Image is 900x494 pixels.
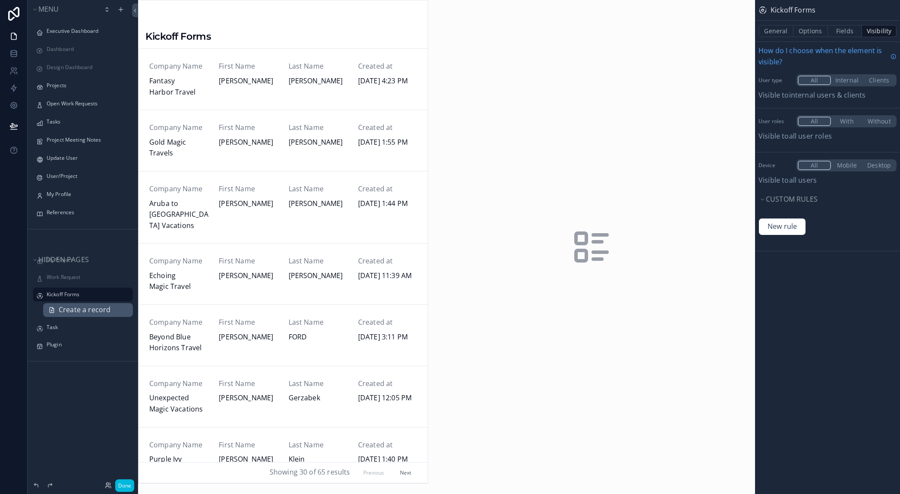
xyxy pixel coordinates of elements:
button: General [758,25,793,37]
label: My Profile [47,191,128,198]
button: Next [394,466,417,479]
button: All [798,161,831,170]
a: Create a record [43,303,133,317]
label: User type [758,77,793,84]
span: Internal users & clients [789,90,866,100]
button: Internal [831,76,863,85]
a: How do I choose when the element is visible? [758,45,897,67]
button: Menu [31,3,98,16]
label: Design Dashboard [47,64,128,71]
span: New rule [764,221,800,232]
label: Tasks [47,118,128,125]
span: Menu [38,4,59,14]
button: All [798,117,831,126]
button: Without [863,117,895,126]
label: Device [758,162,793,169]
span: Create a record [59,304,110,316]
span: All user roles [789,131,832,141]
label: User/Project [47,173,128,180]
button: New rule [758,218,806,235]
span: How do I choose when the element is visible? [758,45,887,67]
button: Visibility [862,25,897,37]
label: Executive Dashboard [47,28,128,35]
label: Kickoff Forms [47,291,128,298]
button: Fields [828,25,862,37]
label: Update User [47,155,128,161]
button: With [831,117,863,126]
label: Open Work Requests [47,100,128,107]
label: My Project [47,256,128,263]
p: Visible to [758,131,897,142]
button: Done [115,479,134,492]
button: Clients [863,76,895,85]
span: Custom rules [766,194,818,204]
label: Projects [47,82,128,89]
button: Desktop [863,161,895,170]
button: Custom rules [758,193,891,206]
label: Task [47,324,128,331]
label: User roles [758,118,793,125]
label: References [47,209,128,216]
button: Options [793,25,828,37]
span: Showing 30 of 65 results [270,467,350,478]
label: Plugin [47,341,128,348]
button: All [798,76,831,85]
p: Visible to [758,175,897,186]
p: Visible to [758,90,897,101]
span: Kickoff Forms [771,5,815,16]
span: all users [789,175,817,185]
button: Mobile [831,161,863,170]
label: Dashboard [47,46,128,53]
label: Project Meeting Notes [47,136,128,143]
label: Work Request [47,274,128,281]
